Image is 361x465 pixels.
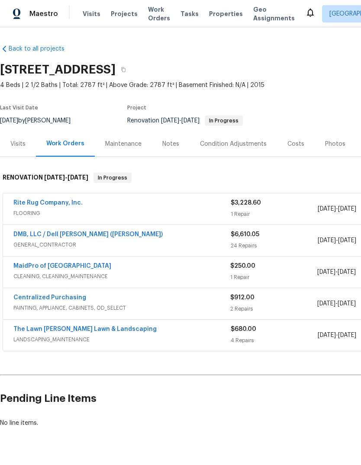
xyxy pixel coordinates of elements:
[253,5,295,22] span: Geo Assignments
[317,269,335,275] span: [DATE]
[13,231,163,237] a: DMB, LLC / Dell [PERSON_NAME] ([PERSON_NAME])
[231,241,318,250] div: 24 Repairs
[338,301,356,307] span: [DATE]
[209,10,243,18] span: Properties
[10,140,26,148] div: Visits
[231,326,256,332] span: $680.00
[13,326,157,332] a: The Lawn [PERSON_NAME] Lawn & Landscaping
[162,140,179,148] div: Notes
[317,301,335,307] span: [DATE]
[13,209,231,218] span: FLOORING
[181,118,200,124] span: [DATE]
[13,241,231,249] span: GENERAL_CONTRACTOR
[318,237,336,244] span: [DATE]
[105,140,142,148] div: Maintenance
[231,200,261,206] span: $3,228.60
[116,62,131,77] button: Copy Address
[161,118,200,124] span: -
[231,336,318,345] div: 4 Repairs
[13,263,111,269] a: MaidPro of [GEOGRAPHIC_DATA]
[287,140,304,148] div: Costs
[13,335,231,344] span: LANDSCAPING_MAINTENANCE
[127,118,243,124] span: Renovation
[318,206,336,212] span: [DATE]
[231,210,318,218] div: 1 Repair
[325,140,345,148] div: Photos
[338,237,356,244] span: [DATE]
[230,263,255,269] span: $250.00
[206,118,242,123] span: In Progress
[318,205,356,213] span: -
[13,295,86,301] a: Centralized Purchasing
[230,273,317,282] div: 1 Repair
[83,10,100,18] span: Visits
[230,305,317,313] div: 2 Repairs
[230,295,255,301] span: $912.00
[13,200,83,206] a: Rite Rug Company, Inc.
[94,173,131,182] span: In Progress
[46,139,84,148] div: Work Orders
[338,206,356,212] span: [DATE]
[68,174,88,180] span: [DATE]
[200,140,267,148] div: Condition Adjustments
[44,174,88,180] span: -
[318,332,336,338] span: [DATE]
[44,174,65,180] span: [DATE]
[111,10,138,18] span: Projects
[127,105,146,110] span: Project
[231,231,259,237] span: $6,610.05
[318,236,356,245] span: -
[180,11,199,17] span: Tasks
[338,269,356,275] span: [DATE]
[338,332,356,338] span: [DATE]
[13,304,230,312] span: PAINTING, APPLIANCE, CABINETS, OD_SELECT
[161,118,179,124] span: [DATE]
[13,272,230,281] span: CLEANING, CLEANING_MAINTENANCE
[317,299,356,308] span: -
[318,331,356,340] span: -
[29,10,58,18] span: Maestro
[3,173,88,183] h6: RENOVATION
[148,5,170,22] span: Work Orders
[317,268,356,276] span: -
